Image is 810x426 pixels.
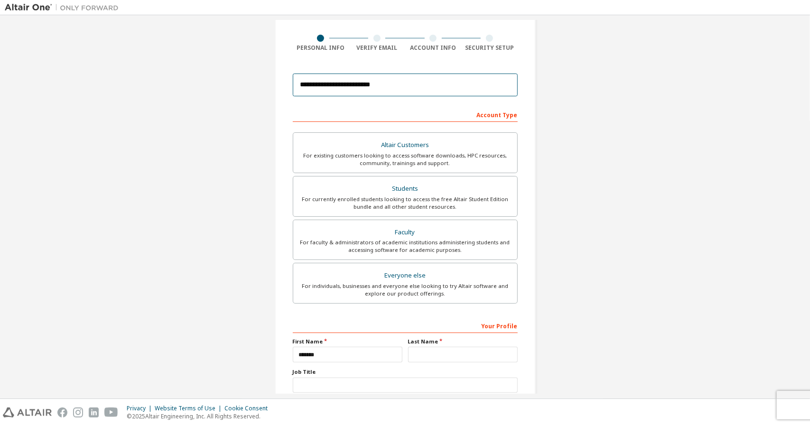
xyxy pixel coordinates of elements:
[349,44,405,52] div: Verify Email
[299,152,512,167] div: For existing customers looking to access software downloads, HPC resources, community, trainings ...
[293,318,518,333] div: Your Profile
[293,338,402,345] label: First Name
[299,195,512,211] div: For currently enrolled students looking to access the free Altair Student Edition bundle and all ...
[104,407,118,417] img: youtube.svg
[3,407,52,417] img: altair_logo.svg
[405,44,462,52] div: Account Info
[293,44,349,52] div: Personal Info
[73,407,83,417] img: instagram.svg
[89,407,99,417] img: linkedin.svg
[299,269,512,282] div: Everyone else
[155,405,224,412] div: Website Terms of Use
[299,139,512,152] div: Altair Customers
[293,107,518,122] div: Account Type
[127,405,155,412] div: Privacy
[293,368,518,376] label: Job Title
[408,338,518,345] label: Last Name
[299,282,512,297] div: For individuals, businesses and everyone else looking to try Altair software and explore our prod...
[299,182,512,195] div: Students
[127,412,273,420] p: © 2025 Altair Engineering, Inc. All Rights Reserved.
[5,3,123,12] img: Altair One
[299,226,512,239] div: Faculty
[224,405,273,412] div: Cookie Consent
[57,407,67,417] img: facebook.svg
[299,239,512,254] div: For faculty & administrators of academic institutions administering students and accessing softwa...
[461,44,518,52] div: Security Setup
